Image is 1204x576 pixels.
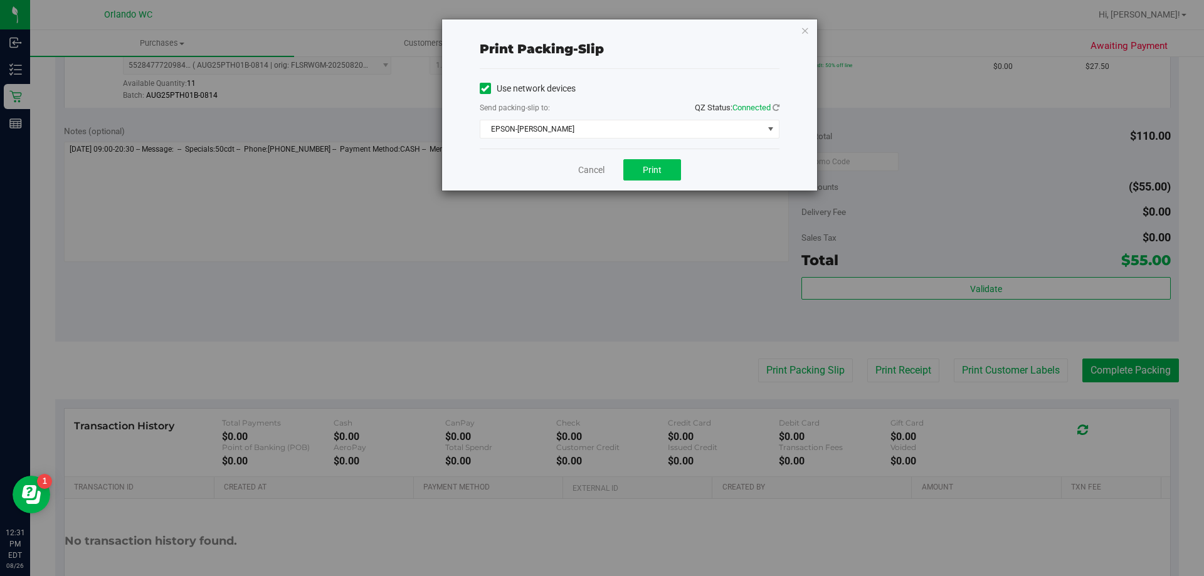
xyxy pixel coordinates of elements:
[13,476,50,513] iframe: Resource center
[643,165,662,175] span: Print
[732,103,771,112] span: Connected
[480,41,604,56] span: Print packing-slip
[695,103,779,112] span: QZ Status:
[763,120,778,138] span: select
[480,82,576,95] label: Use network devices
[37,474,52,489] iframe: Resource center unread badge
[480,102,550,113] label: Send packing-slip to:
[578,164,605,177] a: Cancel
[480,120,763,138] span: EPSON-[PERSON_NAME]
[623,159,681,181] button: Print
